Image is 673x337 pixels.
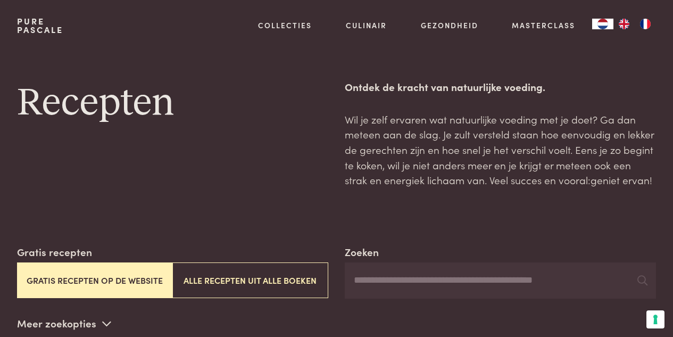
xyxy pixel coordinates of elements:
[592,19,613,29] div: Language
[346,20,387,31] a: Culinair
[635,19,656,29] a: FR
[345,79,545,94] strong: Ontdek de kracht van natuurlijke voeding.
[592,19,656,29] aside: Language selected: Nederlands
[613,19,635,29] a: EN
[421,20,478,31] a: Gezondheid
[258,20,312,31] a: Collecties
[17,244,92,260] label: Gratis recepten
[17,316,111,332] p: Meer zoekopties
[592,19,613,29] a: NL
[172,262,328,298] button: Alle recepten uit alle boeken
[512,20,575,31] a: Masterclass
[345,112,656,188] p: Wil je zelf ervaren wat natuurlijke voeding met je doet? Ga dan meteen aan de slag. Je zult verst...
[345,244,379,260] label: Zoeken
[613,19,656,29] ul: Language list
[646,310,664,328] button: Uw voorkeuren voor toestemming voor trackingtechnologieën
[17,262,172,298] button: Gratis recepten op de website
[17,17,63,34] a: PurePascale
[17,79,328,127] h1: Recepten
